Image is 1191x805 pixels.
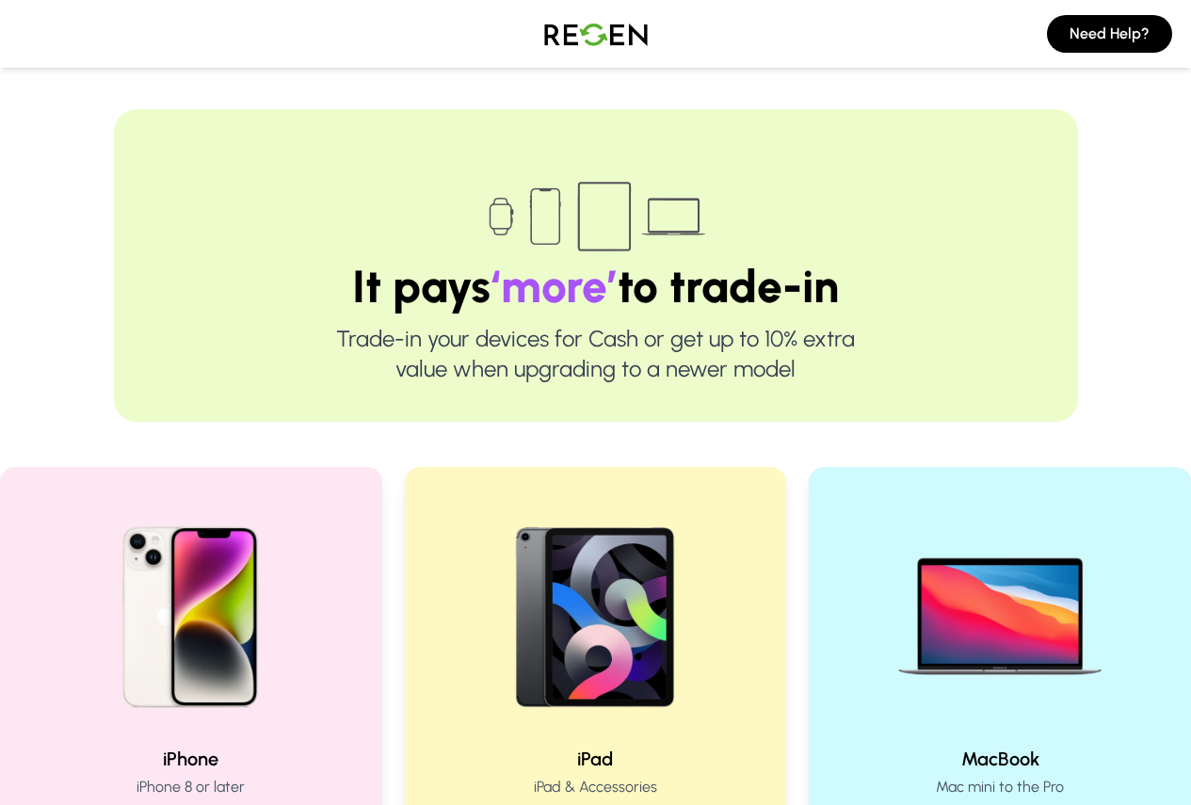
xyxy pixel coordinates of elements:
[174,264,1018,309] h1: It pays to trade-in
[23,776,360,798] p: iPhone 8 or later
[831,776,1168,798] p: Mac mini to the Pro
[475,490,716,731] img: iPad
[491,259,618,314] span: ‘more’
[831,746,1168,772] h2: MacBook
[478,169,714,264] img: Trade-in devices
[879,490,1120,731] img: MacBook
[1047,15,1172,53] button: Need Help?
[174,324,1018,384] p: Trade-in your devices for Cash or get up to 10% extra value when upgrading to a newer model
[530,8,662,60] img: Logo
[71,490,312,731] img: iPhone
[23,746,360,772] h2: iPhone
[427,776,764,798] p: iPad & Accessories
[427,746,764,772] h2: iPad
